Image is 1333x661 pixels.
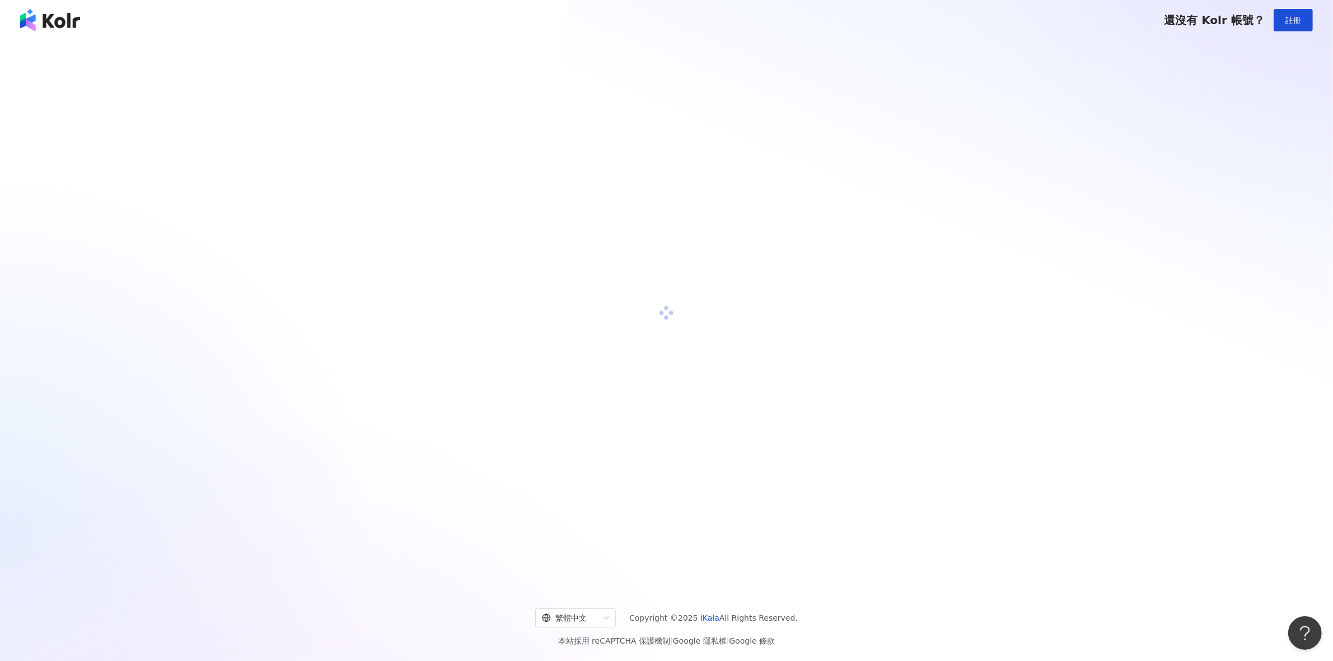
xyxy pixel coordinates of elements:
[542,609,599,627] div: 繁體中文
[729,636,775,645] a: Google 條款
[670,636,673,645] span: |
[1164,13,1265,27] span: 還沒有 Kolr 帳號？
[20,9,80,31] img: logo
[558,634,775,648] span: 本站採用 reCAPTCHA 保護機制
[673,636,727,645] a: Google 隱私權
[727,636,729,645] span: |
[1288,616,1322,650] iframe: Help Scout Beacon - Open
[629,611,798,625] span: Copyright © 2025 All Rights Reserved.
[1285,16,1301,25] span: 註冊
[700,613,719,622] a: iKala
[1274,9,1313,31] button: 註冊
